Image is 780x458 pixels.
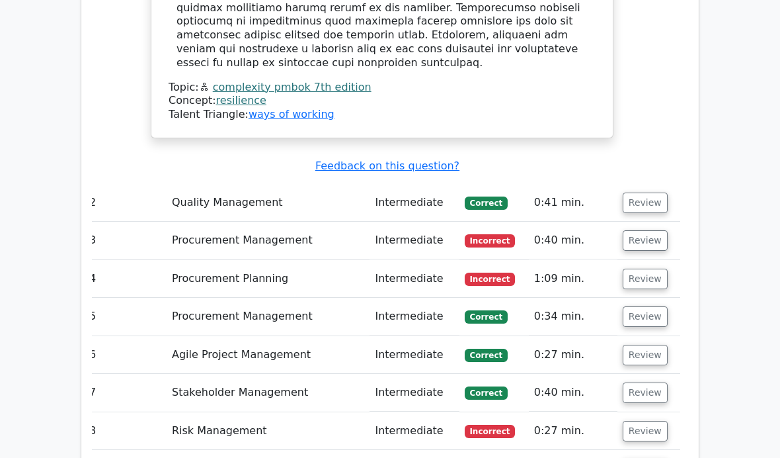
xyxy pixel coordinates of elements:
td: 4 [84,260,167,298]
button: Review [623,306,668,327]
button: Review [623,383,668,403]
div: Topic: [169,81,596,95]
a: resilience [216,94,266,107]
td: Stakeholder Management [167,374,370,412]
div: Concept: [169,94,596,108]
td: 0:27 min. [529,336,617,374]
td: 8 [84,412,167,450]
span: Correct [465,197,508,210]
td: Intermediate [370,222,459,259]
td: Procurement Management [167,298,370,336]
td: 5 [84,298,167,336]
span: Correct [465,387,508,400]
button: Review [623,345,668,365]
button: Review [623,230,668,251]
td: 3 [84,222,167,259]
td: 0:27 min. [529,412,617,450]
td: Intermediate [370,298,459,336]
td: Intermediate [370,336,459,374]
td: 0:40 min. [529,374,617,412]
td: 0:41 min. [529,184,617,222]
span: Correct [465,310,508,324]
td: Intermediate [370,184,459,222]
span: Incorrect [465,425,516,438]
td: Procurement Planning [167,260,370,298]
td: 0:34 min. [529,298,617,336]
td: Intermediate [370,374,459,412]
td: 7 [84,374,167,412]
span: Incorrect [465,273,516,286]
td: Intermediate [370,412,459,450]
div: Talent Triangle: [169,81,596,122]
button: Review [623,269,668,289]
td: 0:40 min. [529,222,617,259]
span: Correct [465,349,508,362]
td: Intermediate [370,260,459,298]
a: ways of working [249,108,334,120]
td: 6 [84,336,167,374]
button: Review [623,193,668,213]
td: Quality Management [167,184,370,222]
td: 1:09 min. [529,260,617,298]
td: Agile Project Management [167,336,370,374]
span: Incorrect [465,234,516,248]
td: Risk Management [167,412,370,450]
a: complexity pmbok 7th edition [213,81,371,93]
td: Procurement Management [167,222,370,259]
a: Feedback on this question? [315,160,459,172]
button: Review [623,421,668,441]
td: 2 [84,184,167,222]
